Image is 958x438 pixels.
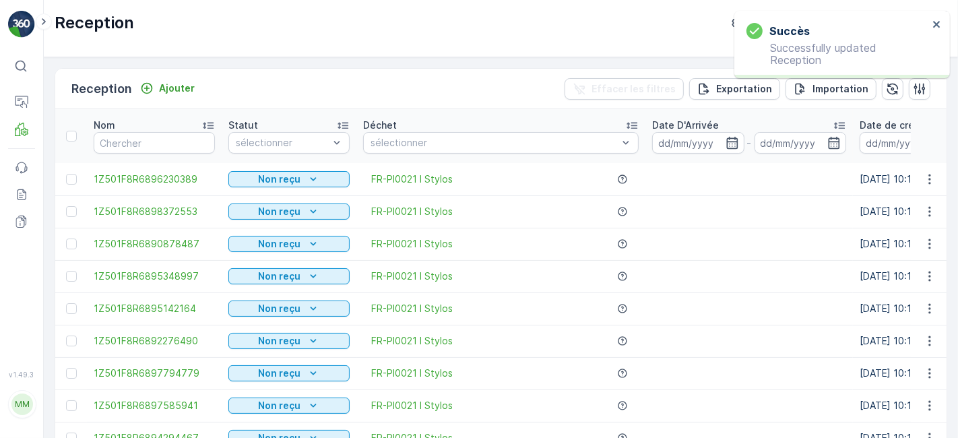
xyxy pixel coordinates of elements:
[94,399,215,412] a: 1Z501F8R6897585941
[371,367,453,380] a: FR-PI0021 I Stylos
[786,78,876,100] button: Importation
[755,132,847,154] input: dd/mm/yyyy
[66,336,77,346] div: Toggle Row Selected
[259,334,301,348] p: Non reçu
[66,206,77,217] div: Toggle Row Selected
[228,398,350,414] button: Non reçu
[746,42,928,66] p: Successfully updated Reception
[66,303,77,314] div: Toggle Row Selected
[94,173,215,186] a: 1Z501F8R6896230389
[228,171,350,187] button: Non reçu
[8,11,35,38] img: logo
[769,23,810,39] h3: Succès
[932,19,942,32] button: close
[259,205,301,218] p: Non reçu
[371,205,453,218] a: FR-PI0021 I Stylos
[228,236,350,252] button: Non reçu
[652,132,744,154] input: dd/mm/yyyy
[236,136,329,150] p: sélectionner
[371,270,453,283] a: FR-PI0021 I Stylos
[66,400,77,411] div: Toggle Row Selected
[259,237,301,251] p: Non reçu
[371,237,453,251] a: FR-PI0021 I Stylos
[66,368,77,379] div: Toggle Row Selected
[159,82,195,95] p: Ajouter
[55,12,134,34] p: Reception
[228,204,350,220] button: Non reçu
[94,270,215,283] a: 1Z501F8R6895348997
[860,132,952,154] input: dd/mm/yyyy
[228,333,350,349] button: Non reçu
[259,302,301,315] p: Non reçu
[716,82,772,96] p: Exportation
[94,132,215,154] input: Chercher
[228,119,258,132] p: Statut
[689,78,780,100] button: Exportation
[66,174,77,185] div: Toggle Row Selected
[812,82,868,96] p: Importation
[94,334,215,348] a: 1Z501F8R6892276490
[94,119,115,132] p: Nom
[228,301,350,317] button: Non reçu
[652,119,719,132] p: Date D'Arrivée
[71,80,132,98] p: Reception
[565,78,684,100] button: Effacer les filtres
[371,334,453,348] a: FR-PI0021 I Stylos
[94,205,215,218] a: 1Z501F8R6898372553
[371,302,453,315] a: FR-PI0021 I Stylos
[94,302,215,315] a: 1Z501F8R6895142164
[135,80,200,96] button: Ajouter
[259,173,301,186] p: Non reçu
[66,239,77,249] div: Toggle Row Selected
[8,371,35,379] span: v 1.49.3
[860,119,938,132] p: Date de création
[259,399,301,412] p: Non reçu
[8,381,35,427] button: MM
[371,173,453,186] a: FR-PI0021 I Stylos
[66,271,77,282] div: Toggle Row Selected
[371,136,618,150] p: sélectionner
[363,119,397,132] p: Déchet
[94,367,215,380] a: 1Z501F8R6897794779
[592,82,676,96] p: Effacer les filtres
[259,270,301,283] p: Non reçu
[747,135,752,151] p: -
[371,399,453,412] a: FR-PI0021 I Stylos
[11,394,33,415] div: MM
[94,237,215,251] a: 1Z501F8R6890878487
[228,365,350,381] button: Non reçu
[259,367,301,380] p: Non reçu
[228,268,350,284] button: Non reçu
